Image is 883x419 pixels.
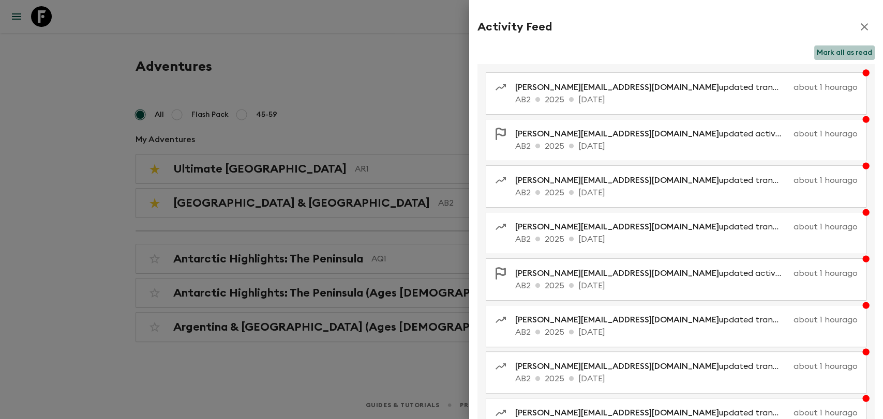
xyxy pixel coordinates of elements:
p: updated transfer [515,314,789,326]
h2: Activity Feed [477,20,552,34]
p: about 1 hour ago [794,81,858,94]
span: [PERSON_NAME][EMAIL_ADDRESS][DOMAIN_NAME] [515,316,719,324]
p: updated transfer [515,174,789,187]
button: Mark all as read [814,45,875,60]
p: AB2 2025 [DATE] [515,233,858,245]
p: AB2 2025 [DATE] [515,326,858,338]
p: updated transfer [515,360,789,373]
span: [PERSON_NAME][EMAIL_ADDRESS][DOMAIN_NAME] [515,223,719,231]
p: about 1 hour ago [794,128,858,140]
p: AB2 2025 [DATE] [515,94,858,106]
span: [PERSON_NAME][EMAIL_ADDRESS][DOMAIN_NAME] [515,409,719,417]
p: AB2 2025 [DATE] [515,140,858,152]
p: updated transfer [515,407,789,419]
p: AB2 2025 [DATE] [515,280,858,292]
p: about 1 hour ago [794,267,858,280]
span: [PERSON_NAME][EMAIL_ADDRESS][DOMAIN_NAME] [515,130,719,138]
span: [PERSON_NAME][EMAIL_ADDRESS][DOMAIN_NAME] [515,176,719,184]
p: updated activity [515,267,789,280]
p: about 1 hour ago [794,407,858,419]
span: [PERSON_NAME][EMAIL_ADDRESS][DOMAIN_NAME] [515,269,719,277]
p: about 1 hour ago [794,221,858,233]
p: about 1 hour ago [794,360,858,373]
span: [PERSON_NAME][EMAIL_ADDRESS][DOMAIN_NAME] [515,362,719,370]
p: about 1 hour ago [794,314,858,326]
p: updated transfer [515,221,789,233]
span: [PERSON_NAME][EMAIL_ADDRESS][DOMAIN_NAME] [515,83,719,91]
p: AB2 2025 [DATE] [515,187,858,199]
p: updated transfer [515,81,789,94]
p: AB2 2025 [DATE] [515,373,858,385]
p: updated activity [515,128,789,140]
p: about 1 hour ago [794,174,858,187]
